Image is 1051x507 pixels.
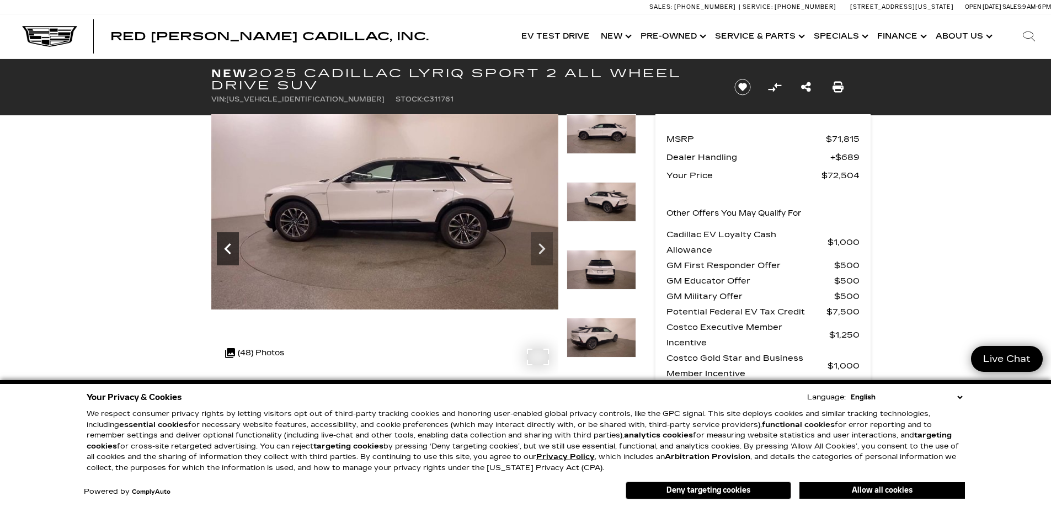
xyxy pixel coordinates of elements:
span: Dealer Handling [666,150,830,165]
span: Your Price [666,168,821,183]
strong: targeting cookies [313,442,383,451]
div: Next [531,232,553,265]
a: New [595,14,635,58]
p: We respect consumer privacy rights by letting visitors opt out of third-party tracking cookies an... [87,409,965,473]
img: New 2025 Crystal White Tricoat Cadillac Sport 2 image 6 [567,182,636,222]
span: [PHONE_NUMBER] [775,3,836,10]
a: Sales: [PHONE_NUMBER] [649,4,739,10]
div: Previous [217,232,239,265]
a: Specials [808,14,872,58]
span: $72,504 [821,168,860,183]
a: Your Price $72,504 [666,168,860,183]
span: $500 [834,258,860,273]
span: $500 [834,289,860,304]
span: Your Privacy & Cookies [87,389,182,405]
a: Share this New 2025 Cadillac LYRIQ Sport 2 All Wheel Drive SUV [801,79,811,95]
strong: New [211,67,248,80]
span: $1,000 [828,234,860,250]
span: Cadillac EV Loyalty Cash Allowance [666,227,828,258]
span: Live Chat [978,353,1036,365]
span: GM First Responder Offer [666,258,834,273]
img: Cadillac Dark Logo with Cadillac White Text [22,26,77,47]
span: VIN: [211,95,226,103]
span: Sales: [1002,3,1022,10]
a: ComplyAuto [132,489,170,495]
span: Sales: [649,3,673,10]
a: EV Test Drive [516,14,595,58]
span: Red [PERSON_NAME] Cadillac, Inc. [110,30,429,43]
img: New 2025 Crystal White Tricoat Cadillac Sport 2 image 5 [211,114,558,309]
span: GM Educator Offer [666,273,834,289]
span: $1,250 [829,327,860,343]
a: GM First Responder Offer $500 [666,258,860,273]
span: [PHONE_NUMBER] [674,3,736,10]
span: GM Military Offer [666,289,834,304]
a: About Us [930,14,996,58]
img: New 2025 Crystal White Tricoat Cadillac Sport 2 image 7 [567,250,636,290]
a: GM Military Offer $500 [666,289,860,304]
span: $71,815 [826,131,860,147]
img: New 2025 Crystal White Tricoat Cadillac Sport 2 image 8 [567,318,636,357]
a: Red [PERSON_NAME] Cadillac, Inc. [110,31,429,42]
a: Costco Gold Star and Business Member Incentive $1,000 [666,350,860,381]
select: Language Select [848,392,965,403]
span: Costco Executive Member Incentive [666,319,829,350]
span: [US_VEHICLE_IDENTIFICATION_NUMBER] [226,95,385,103]
span: 9 AM-6 PM [1022,3,1051,10]
span: C311761 [424,95,454,103]
a: Print this New 2025 Cadillac LYRIQ Sport 2 All Wheel Drive SUV [833,79,844,95]
button: Save vehicle [730,78,755,96]
span: $7,500 [826,304,860,319]
a: Service & Parts [709,14,808,58]
a: Potential Federal EV Tax Credit $7,500 [666,304,860,319]
span: Potential Federal EV Tax Credit [666,304,826,319]
a: GM Educator Offer $500 [666,273,860,289]
h1: 2025 Cadillac LYRIQ Sport 2 All Wheel Drive SUV [211,67,716,92]
strong: targeting cookies [87,431,952,451]
a: Service: [PHONE_NUMBER] [739,4,839,10]
button: Compare Vehicle [766,79,783,95]
div: (48) Photos [220,340,290,366]
a: [STREET_ADDRESS][US_STATE] [850,3,954,10]
span: Stock: [396,95,424,103]
img: New 2025 Crystal White Tricoat Cadillac Sport 2 image 5 [567,114,636,154]
span: Service: [743,3,773,10]
a: MSRP $71,815 [666,131,860,147]
a: Privacy Policy [536,452,595,461]
a: Pre-Owned [635,14,709,58]
span: MSRP [666,131,826,147]
a: Live Chat [971,346,1043,372]
span: $1,000 [828,358,860,373]
a: Costco Executive Member Incentive $1,250 [666,319,860,350]
strong: Arbitration Provision [665,452,750,461]
strong: analytics cookies [624,431,693,440]
a: Finance [872,14,930,58]
span: Open [DATE] [965,3,1001,10]
a: Dealer Handling $689 [666,150,860,165]
div: Powered by [84,488,170,495]
strong: functional cookies [762,420,835,429]
span: $500 [834,273,860,289]
a: Cadillac EV Loyalty Cash Allowance $1,000 [666,227,860,258]
strong: essential cookies [119,420,188,429]
button: Allow all cookies [799,482,965,499]
button: Deny targeting cookies [626,482,791,499]
p: Other Offers You May Qualify For [666,206,802,221]
span: Costco Gold Star and Business Member Incentive [666,350,828,381]
div: Language: [807,394,846,401]
span: $689 [830,150,860,165]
